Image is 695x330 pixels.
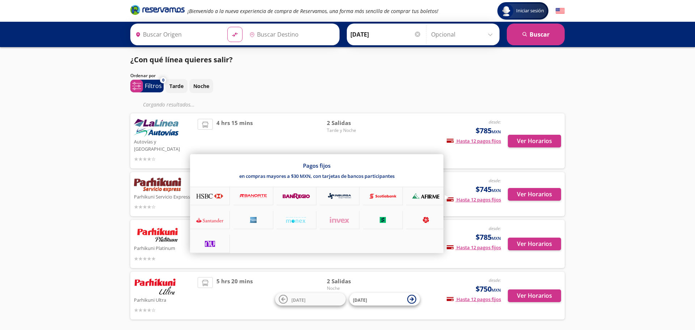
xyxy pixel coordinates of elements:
button: Ver Horarios [508,135,561,147]
small: MXN [492,188,501,193]
input: Opcional [431,25,496,43]
button: English [556,7,565,16]
span: 2 Salidas [327,119,378,127]
span: Iniciar sesión [513,7,547,14]
span: $785 [476,232,501,243]
em: desde: [489,277,501,283]
button: Ver Horarios [508,188,561,201]
span: $750 [476,284,501,295]
small: MXN [492,129,501,134]
span: 4 hrs 15 mins [216,119,253,163]
img: Parhikuni Ultra [134,277,176,295]
p: Parhikuni Platinum [134,243,194,252]
img: Autovías y La Línea [134,119,178,137]
em: desde: [489,225,501,231]
p: Noche [193,82,209,90]
img: Parhikuni Platinum [134,225,181,243]
button: Buscar [507,24,565,45]
input: Elegir Fecha [350,25,421,43]
span: $745 [476,184,501,195]
button: Ver Horarios [508,289,561,302]
small: MXN [492,287,501,293]
em: desde: [489,119,501,125]
p: Parhikuni Ultra [134,295,194,304]
p: Pagos fijos [303,162,330,169]
i: Brand Logo [130,4,185,15]
em: ¡Bienvenido a la nueva experiencia de compra de Reservamos, una forma más sencilla de comprar tus... [188,8,438,14]
button: [DATE] [349,293,420,306]
p: Filtros [145,82,162,90]
input: Buscar Origen [132,25,222,43]
span: Hasta 12 pagos fijos [447,138,501,144]
p: ¿Con qué línea quieres salir? [130,54,233,65]
p: Tarde [169,82,184,90]
button: [DATE] [275,293,346,306]
p: Ordenar por [130,72,156,79]
input: Buscar Destino [247,25,336,43]
span: Noche [327,285,378,292]
span: 5 hrs 20 mins [216,277,253,314]
small: MXN [492,235,501,241]
a: Brand Logo [130,4,185,17]
span: [DATE] [291,297,306,303]
span: Hasta 12 pagos fijos [447,196,501,203]
p: Parhikuni Servicio Express [134,192,194,201]
span: $785 [476,125,501,136]
button: Tarde [165,79,188,93]
button: 0Filtros [130,80,164,92]
em: desde: [489,177,501,184]
em: Cargando resultados ... [143,101,195,108]
span: 0 [162,77,164,83]
span: 2 Salidas [327,277,378,285]
button: Noche [189,79,213,93]
span: Hasta 12 pagos fijos [447,296,501,302]
p: Autovías y [GEOGRAPHIC_DATA] [134,137,194,153]
button: Ver Horarios [508,238,561,250]
span: Tarde y Noche [327,127,378,134]
span: Hasta 12 pagos fijos [447,244,501,251]
span: [DATE] [353,297,367,303]
img: Parhikuni Servicio Express [134,177,181,192]
p: en compras mayores a $30 MXN, con tarjetas de bancos participantes [239,173,395,179]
